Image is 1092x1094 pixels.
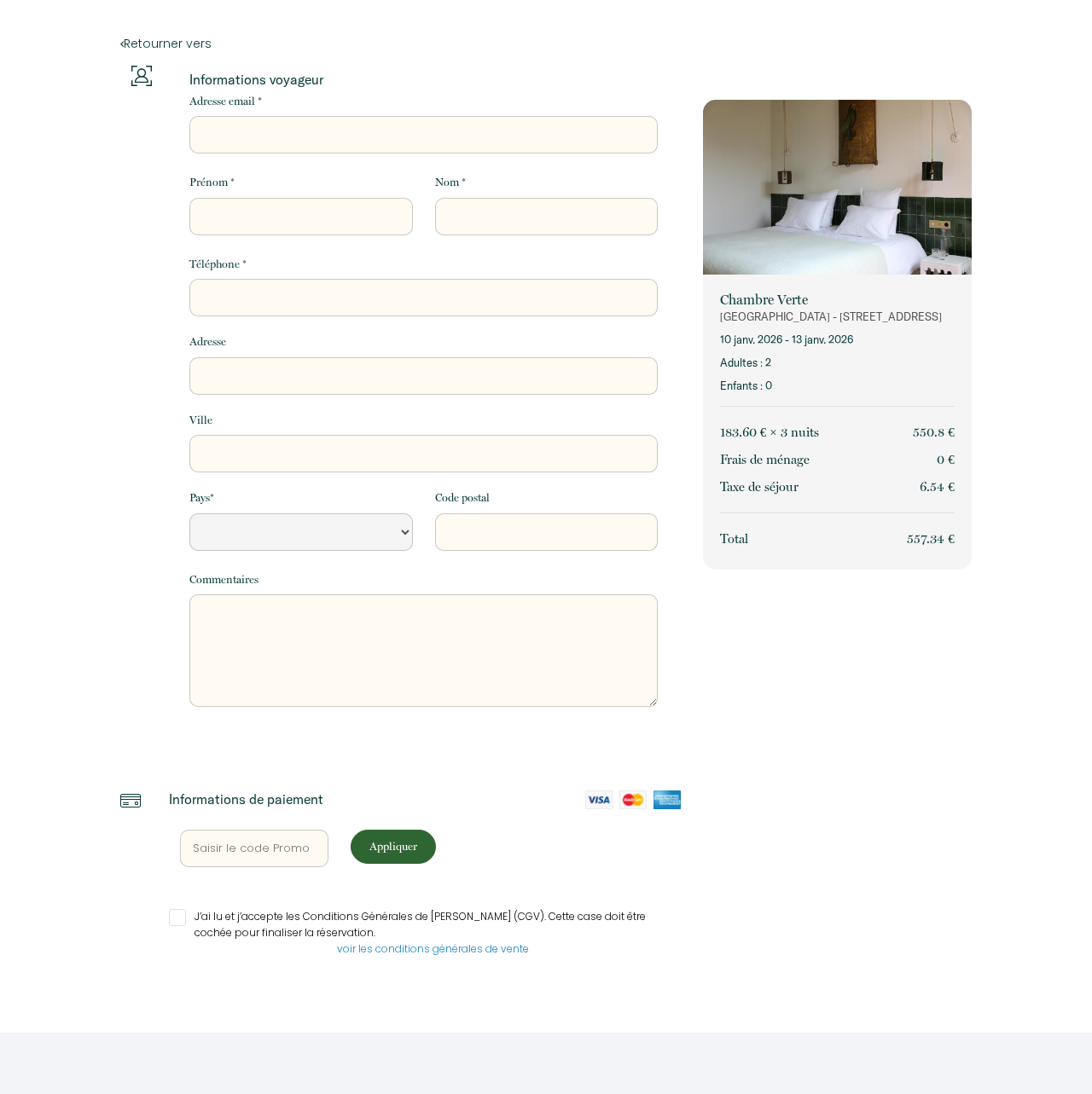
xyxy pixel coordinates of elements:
[189,333,226,350] label: Adresse
[189,412,212,429] label: Ville
[913,422,955,443] p: 550.8 €
[585,790,613,809] img: visa-card
[120,790,141,811] img: credit-card
[720,332,955,348] p: 10 janv. 2026 - 13 janv. 2026
[189,93,262,110] label: Adresse email *
[189,256,247,273] label: Téléphone *
[435,489,490,506] label: Code postal
[920,477,955,497] p: 6.54 €
[720,378,955,394] p: Enfants : 0
[937,449,955,470] p: 0 €
[720,422,819,443] p: 183.60 € × 3 nuit
[169,790,323,807] p: Informations de paiement
[180,830,328,867] input: Saisir le code Promo
[351,830,436,864] button: Appliquer
[189,513,412,551] select: Default select example
[337,941,529,956] a: voir les conditions générales de vente
[720,309,955,325] p: [GEOGRAPHIC_DATA] - [STREET_ADDRESS]
[720,292,955,309] p: Chambre Verte
[653,790,681,809] img: amex
[720,449,810,470] p: Frais de ménage
[189,174,235,191] label: Prénom *
[435,174,466,191] label: Nom *
[720,531,748,547] span: Total
[120,34,972,53] a: Retourner vers
[189,71,658,88] p: Informations voyageur
[720,477,799,497] p: Taxe de séjour
[189,489,214,506] label: Pays
[907,531,955,547] span: 557.34 €
[619,790,647,809] img: mastercard
[131,66,152,86] img: guests-info
[703,100,972,279] img: rental-image
[189,571,258,588] label: Commentaires
[357,838,430,854] p: Appliquer
[720,355,955,371] p: Adultes : 2
[814,425,819,440] span: s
